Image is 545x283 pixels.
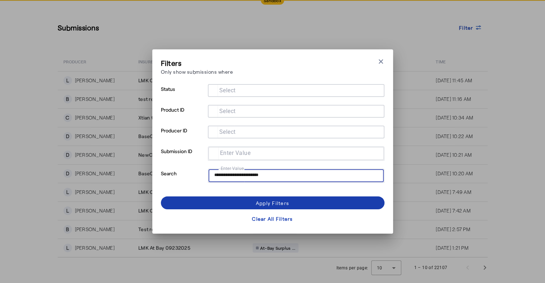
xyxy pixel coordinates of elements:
[219,108,236,114] mat-label: Select
[161,196,384,209] button: Apply Filters
[252,215,293,223] div: Clear All Filters
[161,68,233,75] p: Only show submissions where
[161,146,205,169] p: Submission ID
[221,166,244,171] mat-label: Enter Value
[161,58,233,68] h3: Filters
[219,87,236,94] mat-label: Select
[161,105,205,126] p: Product ID
[161,126,205,146] p: Producer ID
[214,127,379,136] mat-chip-grid: Selection
[220,150,251,156] mat-label: Enter Value
[256,199,289,207] div: Apply Filters
[214,106,379,115] mat-chip-grid: Selection
[219,128,236,135] mat-label: Select
[214,171,378,179] mat-chip-grid: Selection
[161,169,205,191] p: Search
[214,148,378,157] mat-chip-grid: Selection
[161,212,384,225] button: Clear All Filters
[214,86,379,94] mat-chip-grid: Selection
[161,84,205,105] p: Status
